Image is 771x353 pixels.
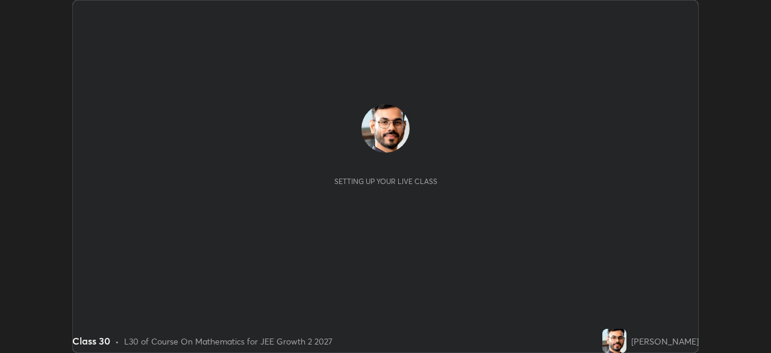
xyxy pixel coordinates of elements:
div: • [115,335,119,348]
img: ca0f5e163b6a4e08bc0bbfa0484aee76.jpg [602,329,626,353]
div: Setting up your live class [334,177,437,186]
div: [PERSON_NAME] [631,335,699,348]
div: L30 of Course On Mathematics for JEE Growth 2 2027 [124,335,332,348]
div: Class 30 [72,334,110,348]
img: ca0f5e163b6a4e08bc0bbfa0484aee76.jpg [361,104,410,153]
